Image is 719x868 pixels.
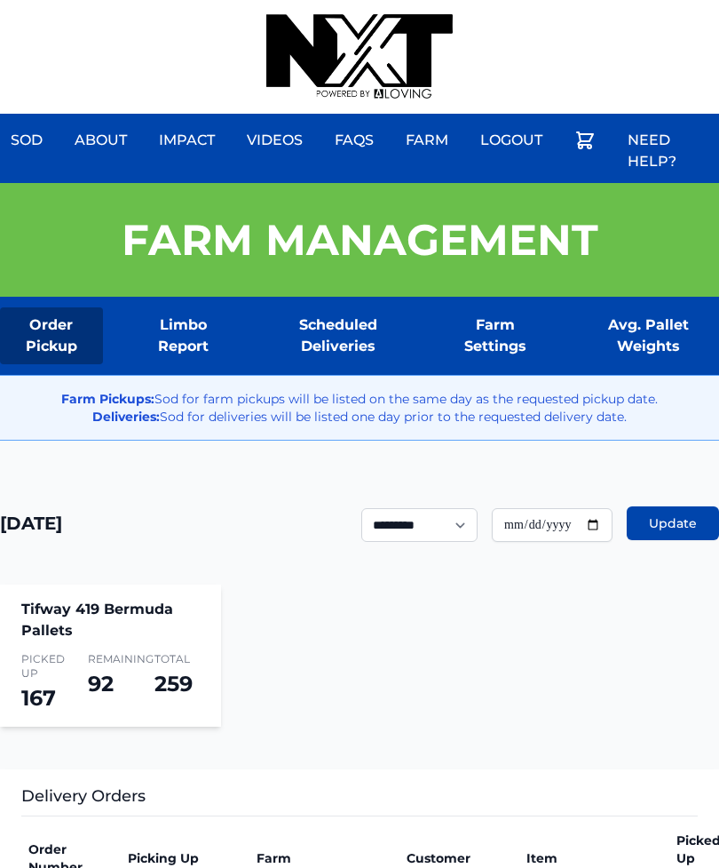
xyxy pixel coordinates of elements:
[236,119,313,162] a: Videos
[21,652,67,681] span: Picked Up
[21,784,698,816] h3: Delivery Orders
[577,307,719,364] a: Avg. Pallet Weights
[627,506,719,540] button: Update
[21,685,56,711] span: 167
[88,671,114,697] span: 92
[92,409,160,425] strong: Deliveries:
[148,119,225,162] a: Impact
[154,671,193,697] span: 259
[470,119,553,162] a: Logout
[131,307,236,364] a: Limbo Report
[266,14,453,100] img: nextdaysod.com Logo
[64,119,138,162] a: About
[324,119,384,162] a: FAQs
[441,307,549,364] a: Farm Settings
[21,599,200,641] h4: Tifway 419 Bermuda Pallets
[617,119,719,183] a: Need Help?
[395,119,459,162] a: Farm
[61,391,154,407] strong: Farm Pickups:
[264,307,413,364] a: Scheduled Deliveries
[88,652,133,666] span: Remaining
[122,219,598,261] h1: Farm Management
[154,652,200,666] span: Total
[649,514,697,532] span: Update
